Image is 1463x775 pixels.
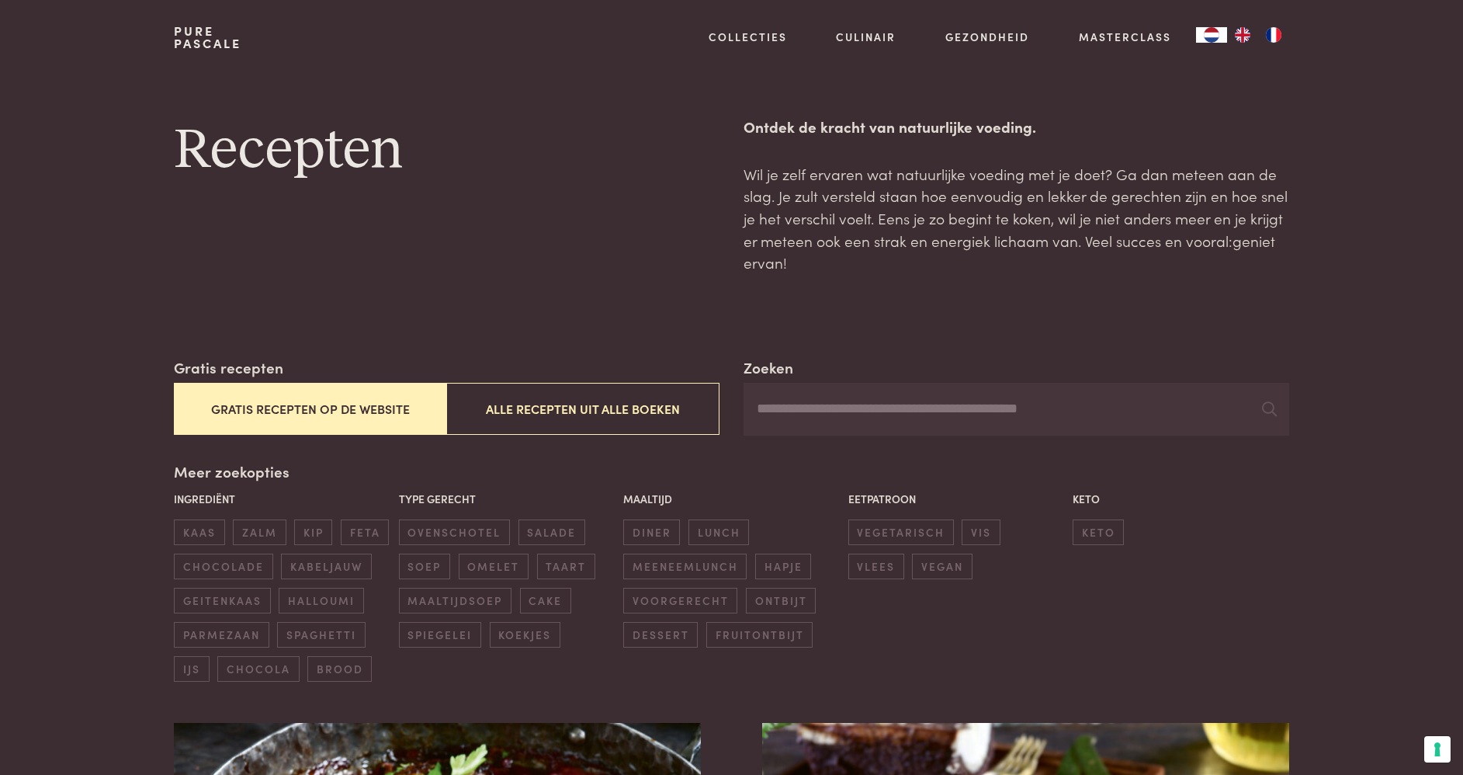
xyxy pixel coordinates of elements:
span: omelet [459,554,529,579]
span: koekjes [490,622,560,648]
p: Type gerecht [399,491,615,507]
h1: Recepten [174,116,719,186]
span: ontbijt [746,588,816,613]
span: geitenkaas [174,588,270,613]
div: Language [1196,27,1227,43]
p: Wil je zelf ervaren wat natuurlijke voeding met je doet? Ga dan meteen aan de slag. Je zult verst... [744,163,1288,274]
ul: Language list [1227,27,1289,43]
span: maaltijdsoep [399,588,511,613]
a: Gezondheid [945,29,1029,45]
p: Ingrediënt [174,491,390,507]
a: Masterclass [1079,29,1171,45]
a: Culinair [836,29,896,45]
span: halloumi [279,588,363,613]
a: Collecties [709,29,787,45]
span: feta [341,520,389,545]
span: taart [537,554,595,579]
p: Keto [1073,491,1289,507]
button: Gratis recepten op de website [174,383,446,435]
span: meeneemlunch [623,554,747,579]
button: Uw voorkeuren voor toestemming voor trackingtechnologieën [1424,736,1451,763]
span: vis [962,520,1000,545]
span: fruitontbijt [706,622,813,648]
span: lunch [688,520,749,545]
span: kip [294,520,332,545]
span: hapje [755,554,811,579]
span: vegetarisch [848,520,954,545]
label: Gratis recepten [174,356,283,379]
span: parmezaan [174,622,269,648]
a: PurePascale [174,25,241,50]
strong: Ontdek de kracht van natuurlijke voeding. [744,116,1036,137]
span: ovenschotel [399,520,510,545]
span: cake [520,588,571,613]
span: brood [307,656,372,682]
button: Alle recepten uit alle boeken [446,383,719,435]
a: NL [1196,27,1227,43]
span: diner [623,520,680,545]
aside: Language selected: Nederlands [1196,27,1289,43]
span: kaas [174,520,224,545]
p: Eetpatroon [848,491,1065,507]
span: chocola [217,656,299,682]
span: soep [399,554,450,579]
span: kabeljauw [281,554,371,579]
span: ijs [174,656,209,682]
a: EN [1227,27,1258,43]
p: Maaltijd [623,491,840,507]
span: spiegelei [399,622,481,648]
span: spaghetti [277,622,365,648]
span: dessert [623,622,698,648]
span: voorgerecht [623,588,737,613]
label: Zoeken [744,356,793,379]
span: vegan [912,554,972,579]
span: salade [518,520,585,545]
span: zalm [233,520,286,545]
span: chocolade [174,554,272,579]
a: FR [1258,27,1289,43]
span: keto [1073,520,1124,545]
span: vlees [848,554,904,579]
